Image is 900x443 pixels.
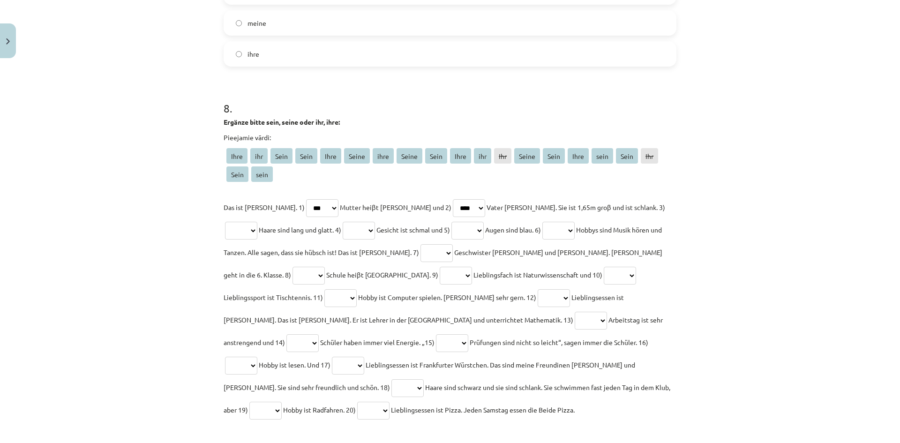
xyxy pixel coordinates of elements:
[320,148,341,164] span: Ihre
[391,405,575,414] span: Lieblingsessen ist Pizza. Jeden Samstag essen die Beide Pizza.
[373,148,394,164] span: ihre
[259,225,341,234] span: Haare sind lang und glatt. 4)
[224,203,305,211] span: Das ist [PERSON_NAME]. 1)
[514,148,540,164] span: Seine
[543,148,565,164] span: Sein
[247,18,266,28] span: meine
[224,360,635,391] span: Lieblingsessen ist Frankfurter Würstchen. Das sind meine Freundinen [PERSON_NAME] und [PERSON_NAM...
[592,148,613,164] span: sein
[236,51,242,57] input: ihre
[6,38,10,45] img: icon-close-lesson-0947bae3869378f0d4975bcd49f059093ad1ed9edebbc8119c70593378902aed.svg
[224,133,676,143] p: Pieejamie vārdi:
[326,270,438,279] span: Schule heiβt [GEOGRAPHIC_DATA]. 9)
[474,148,491,164] span: ihr
[224,85,676,114] h1: 8 .
[295,148,317,164] span: Sein
[494,148,511,164] span: Ihr
[259,360,330,369] span: Hobby ist lesen. Und 17)
[473,270,602,279] span: Lieblingsfach ist Naturwissenschaft und 10)
[224,383,670,414] span: Haare sind schwarz und sie sind schlank. Sie schwimmen fast jeden Tag in dem Klub, aber 19)
[397,148,422,164] span: Seine
[425,148,447,164] span: Sein
[320,338,435,346] span: Schüler haben immer viel Energie. „15)
[251,166,273,182] span: sein
[470,338,648,346] span: Prüfungen sind nicht so leicht“, sagen immer die Schüler. 16)
[247,49,259,59] span: ihre
[250,148,268,164] span: ihr
[226,148,247,164] span: Ihre
[485,225,541,234] span: Augen sind blau. 6)
[376,225,450,234] span: Gesicht ist schmal und 5)
[283,405,356,414] span: Hobby ist Radfahren. 20)
[224,293,323,301] span: Lieblingssport ist Tischtennis. 11)
[344,148,370,164] span: Seine
[641,148,658,164] span: Ihr
[450,148,471,164] span: Ihre
[270,148,292,164] span: Sein
[226,166,248,182] span: Sein
[358,293,536,301] span: Hobby ist Computer spielen. [PERSON_NAME] sehr gern. 12)
[340,203,451,211] span: Mutter heiβt [PERSON_NAME] und 2)
[487,203,665,211] span: Vater [PERSON_NAME]. Sie ist 1,65m groβ und ist schlank. 3)
[616,148,638,164] span: Sein
[224,118,340,126] b: Ergänze bitte sein, seine oder ihr, ihre:
[568,148,589,164] span: Ihre
[236,20,242,26] input: meine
